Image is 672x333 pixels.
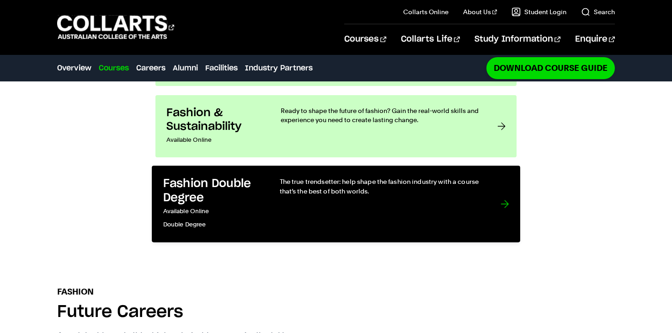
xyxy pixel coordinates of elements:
p: Available Online [163,205,261,218]
a: About Us [463,7,497,16]
a: Student Login [512,7,566,16]
a: Alumni [173,63,198,74]
a: Courses [99,63,129,74]
a: Enquire [575,24,615,54]
a: Collarts Online [403,7,448,16]
a: Industry Partners [245,63,313,74]
a: Study Information [475,24,560,54]
p: Ready to shape the future of fashion? Gain the real-world skills and experience you need to creat... [281,106,479,124]
a: Collarts Life [401,24,460,54]
p: Available Online [166,134,262,146]
a: Download Course Guide [486,57,615,79]
a: Overview [57,63,91,74]
h2: Future Careers [57,302,183,322]
a: Fashion Double Degree Available Online Double Degree The true trendsetter: help shape the fashion... [152,166,520,242]
p: The true trendsetter: help shape the fashion industry with a course that’s the best of both worlds. [280,177,482,195]
a: Search [581,7,615,16]
p: Fashion [57,285,94,298]
h3: Fashion & Sustainability [166,106,262,134]
a: Fashion & Sustainability Available Online Ready to shape the future of fashion? Gain the real-wor... [155,95,517,157]
a: Courses [344,24,386,54]
a: Careers [136,63,165,74]
a: Facilities [205,63,238,74]
div: Go to homepage [57,14,174,40]
h3: Fashion Double Degree [163,177,261,204]
p: Double Degree [163,218,261,231]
